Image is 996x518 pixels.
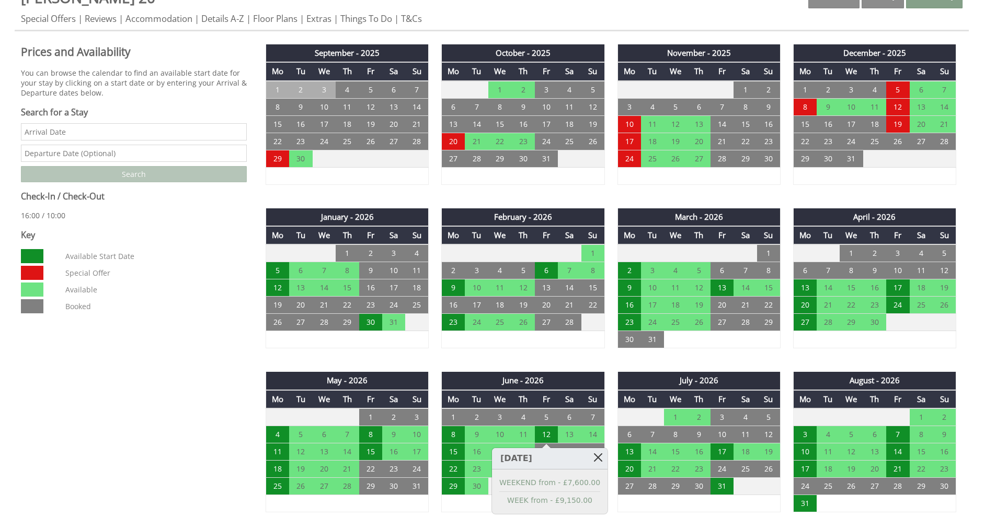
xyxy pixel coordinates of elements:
td: 26 [359,133,382,150]
td: 4 [641,98,664,115]
td: 22 [734,133,757,150]
td: 6 [687,98,710,115]
td: 14 [558,279,581,297]
td: 31 [840,150,863,167]
td: 20 [711,297,734,314]
td: 24 [382,297,405,314]
th: Tu [641,62,664,80]
td: 16 [757,115,780,133]
td: 12 [581,98,604,115]
th: We [488,226,511,244]
th: Th [511,62,534,80]
th: Tu [465,62,488,80]
td: 27 [910,133,933,150]
td: 2 [757,81,780,99]
td: 18 [405,279,428,297]
td: 7 [465,98,488,115]
td: 20 [382,115,405,133]
td: 8 [757,262,780,279]
td: 24 [535,133,558,150]
td: 8 [488,98,511,115]
th: Fr [886,226,909,244]
td: 21 [558,297,581,314]
td: 6 [910,81,933,99]
th: Tu [465,226,488,244]
td: 8 [793,98,816,115]
th: We [488,62,511,80]
th: Th [863,62,886,80]
th: Th [687,62,710,80]
td: 3 [840,81,863,99]
td: 20 [910,115,933,133]
td: 18 [664,297,687,314]
td: 6 [711,262,734,279]
td: 2 [617,262,640,279]
td: 5 [266,262,289,279]
th: Fr [886,62,909,80]
td: 17 [641,297,664,314]
td: 15 [488,115,511,133]
td: 6 [289,262,312,279]
td: 17 [617,133,640,150]
td: 5 [933,244,956,262]
dd: Special Offer [63,266,244,280]
th: Mo [266,226,289,244]
td: 15 [336,279,359,297]
td: 3 [617,98,640,115]
td: 23 [289,133,312,150]
td: 4 [405,244,428,262]
td: 15 [793,115,816,133]
td: 30 [289,150,312,167]
td: 26 [581,133,604,150]
td: 16 [863,279,886,297]
td: 27 [687,150,710,167]
td: 9 [289,98,312,115]
td: 7 [313,262,336,279]
th: We [313,62,336,80]
td: 10 [465,279,488,297]
th: Tu [289,62,312,80]
td: 1 [266,81,289,99]
p: 16:00 / 10:00 [21,210,247,220]
td: 16 [511,115,534,133]
td: 24 [617,150,640,167]
td: 4 [488,262,511,279]
td: 20 [535,297,558,314]
td: 19 [886,115,909,133]
th: Th [863,226,886,244]
td: 1 [840,244,863,262]
th: Th [511,226,534,244]
th: February - 2026 [442,208,604,226]
th: Sa [910,62,933,80]
td: 12 [359,98,382,115]
dd: Available [63,282,244,297]
td: 22 [757,297,780,314]
td: 11 [336,98,359,115]
td: 13 [442,115,465,133]
a: Accommodation [125,13,192,25]
th: Sa [382,62,405,80]
th: Sa [558,62,581,80]
td: 19 [664,133,687,150]
td: 15 [581,279,604,297]
h2: Prices and Availability [21,44,247,59]
td: 25 [863,133,886,150]
td: 15 [757,279,780,297]
td: 11 [910,262,933,279]
a: WEEK from - £9,150.00 [499,495,600,506]
td: 8 [336,262,359,279]
th: We [664,226,687,244]
td: 19 [359,115,382,133]
td: 11 [488,279,511,297]
th: Mo [442,62,465,80]
td: 26 [664,150,687,167]
h3: Key [21,229,247,241]
td: 5 [511,262,534,279]
td: 9 [511,98,534,115]
td: 11 [641,115,664,133]
td: 23 [757,133,780,150]
th: Tu [289,226,312,244]
td: 5 [886,81,909,99]
td: 1 [581,244,604,262]
td: 14 [711,115,734,133]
